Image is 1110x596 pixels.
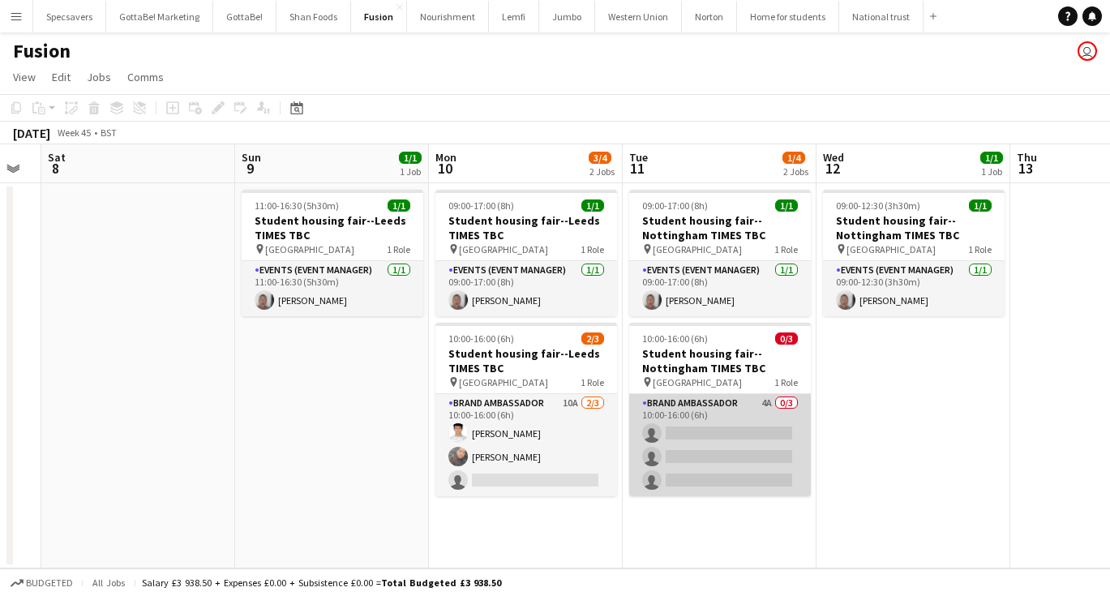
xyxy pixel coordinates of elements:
[459,243,548,255] span: [GEOGRAPHIC_DATA]
[48,150,66,165] span: Sat
[969,199,992,212] span: 1/1
[381,577,501,589] span: Total Budgeted £3 938.50
[6,66,42,88] a: View
[255,199,339,212] span: 11:00-16:30 (5h30m)
[589,165,615,178] div: 2 Jobs
[775,332,798,345] span: 0/3
[981,165,1002,178] div: 1 Job
[775,199,798,212] span: 1/1
[839,1,924,32] button: National trust
[13,39,71,63] h1: Fusion
[87,70,111,84] span: Jobs
[435,213,617,242] h3: Student housing fair--Leeds TIMES TBC
[1014,159,1037,178] span: 13
[213,1,276,32] button: GottaBe!
[629,150,648,165] span: Tue
[242,261,423,316] app-card-role: Events (Event Manager)1/111:00-16:30 (5h30m)[PERSON_NAME]
[581,199,604,212] span: 1/1
[448,332,514,345] span: 10:00-16:00 (6h)
[846,243,936,255] span: [GEOGRAPHIC_DATA]
[435,150,456,165] span: Mon
[1017,150,1037,165] span: Thu
[629,213,811,242] h3: Student housing fair--Nottingham TIMES TBC
[774,376,798,388] span: 1 Role
[400,165,421,178] div: 1 Job
[629,190,811,316] app-job-card: 09:00-17:00 (8h)1/1Student housing fair--Nottingham TIMES TBC [GEOGRAPHIC_DATA]1 RoleEvents (Even...
[242,213,423,242] h3: Student housing fair--Leeds TIMES TBC
[642,199,708,212] span: 09:00-17:00 (8h)
[629,261,811,316] app-card-role: Events (Event Manager)1/109:00-17:00 (8h)[PERSON_NAME]
[581,376,604,388] span: 1 Role
[539,1,595,32] button: Jumbo
[459,376,548,388] span: [GEOGRAPHIC_DATA]
[435,323,617,496] app-job-card: 10:00-16:00 (6h)2/3Student housing fair--Leeds TIMES TBC [GEOGRAPHIC_DATA]1 RoleBrand Ambassador1...
[399,152,422,164] span: 1/1
[821,159,844,178] span: 12
[52,70,71,84] span: Edit
[435,261,617,316] app-card-role: Events (Event Manager)1/109:00-17:00 (8h)[PERSON_NAME]
[142,577,501,589] div: Salary £3 938.50 + Expenses £0.00 + Subsistence £0.00 =
[8,574,75,592] button: Budgeted
[682,1,737,32] button: Norton
[980,152,1003,164] span: 1/1
[448,199,514,212] span: 09:00-17:00 (8h)
[629,323,811,496] app-job-card: 10:00-16:00 (6h)0/3Student housing fair--Nottingham TIMES TBC [GEOGRAPHIC_DATA]1 RoleBrand Ambass...
[239,159,261,178] span: 9
[106,1,213,32] button: GottaBe! Marketing
[581,243,604,255] span: 1 Role
[265,243,354,255] span: [GEOGRAPHIC_DATA]
[836,199,920,212] span: 09:00-12:30 (3h30m)
[45,159,66,178] span: 8
[435,190,617,316] app-job-card: 09:00-17:00 (8h)1/1Student housing fair--Leeds TIMES TBC [GEOGRAPHIC_DATA]1 RoleEvents (Event Man...
[783,165,808,178] div: 2 Jobs
[968,243,992,255] span: 1 Role
[435,394,617,496] app-card-role: Brand Ambassador10A2/310:00-16:00 (6h)[PERSON_NAME][PERSON_NAME]
[101,126,117,139] div: BST
[653,243,742,255] span: [GEOGRAPHIC_DATA]
[823,261,1005,316] app-card-role: Events (Event Manager)1/109:00-12:30 (3h30m)[PERSON_NAME]
[45,66,77,88] a: Edit
[782,152,805,164] span: 1/4
[276,1,351,32] button: Shan Foods
[80,66,118,88] a: Jobs
[26,577,73,589] span: Budgeted
[581,332,604,345] span: 2/3
[589,152,611,164] span: 3/4
[642,332,708,345] span: 10:00-16:00 (6h)
[489,1,539,32] button: Lemfi
[33,1,106,32] button: Specsavers
[653,376,742,388] span: [GEOGRAPHIC_DATA]
[13,70,36,84] span: View
[242,150,261,165] span: Sun
[13,125,50,141] div: [DATE]
[629,346,811,375] h3: Student housing fair--Nottingham TIMES TBC
[823,190,1005,316] app-job-card: 09:00-12:30 (3h30m)1/1Student housing fair--Nottingham TIMES TBC [GEOGRAPHIC_DATA]1 RoleEvents (E...
[387,243,410,255] span: 1 Role
[595,1,682,32] button: Western Union
[1078,41,1097,61] app-user-avatar: Booking & Talent Team
[435,346,617,375] h3: Student housing fair--Leeds TIMES TBC
[242,190,423,316] app-job-card: 11:00-16:30 (5h30m)1/1Student housing fair--Leeds TIMES TBC [GEOGRAPHIC_DATA]1 RoleEvents (Event ...
[351,1,407,32] button: Fusion
[89,577,128,589] span: All jobs
[54,126,94,139] span: Week 45
[407,1,489,32] button: Nourishment
[121,66,170,88] a: Comms
[737,1,839,32] button: Home for students
[627,159,648,178] span: 11
[774,243,798,255] span: 1 Role
[823,213,1005,242] h3: Student housing fair--Nottingham TIMES TBC
[127,70,164,84] span: Comms
[388,199,410,212] span: 1/1
[433,159,456,178] span: 10
[823,150,844,165] span: Wed
[629,394,811,496] app-card-role: Brand Ambassador4A0/310:00-16:00 (6h)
